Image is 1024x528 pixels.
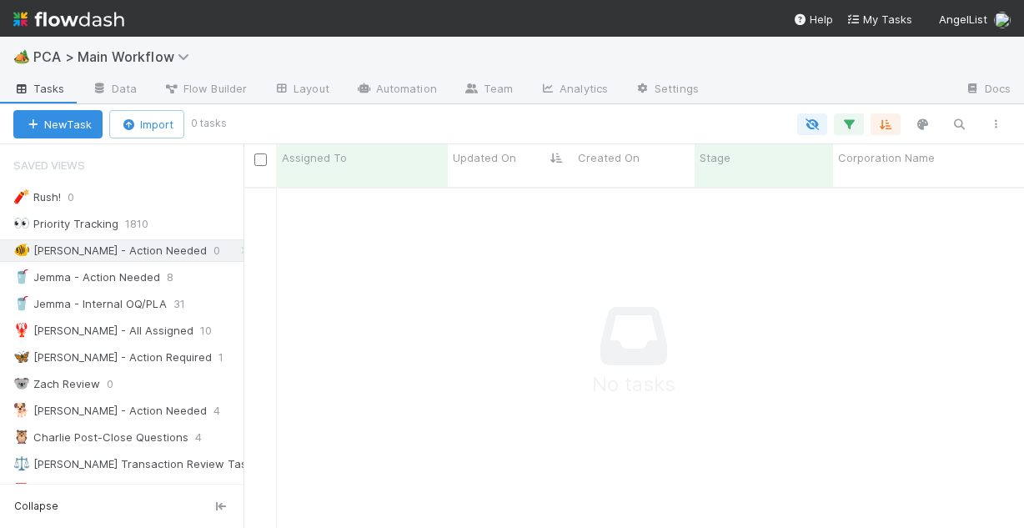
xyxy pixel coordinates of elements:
small: 0 tasks [191,116,227,131]
img: logo-inverted-e16ddd16eac7371096b0.svg [13,5,124,33]
span: Created On [578,149,640,166]
span: PCA > Main Workflow [33,48,198,65]
span: Collapse [14,499,58,514]
span: 🦞 [13,323,30,337]
button: NewTask [13,110,103,138]
span: 🏕️ [13,49,30,63]
img: avatar_1c530150-f9f0-4fb8-9f5d-006d570d4582.png [994,12,1011,28]
span: ⚖️ [13,456,30,470]
span: 10 [200,320,228,341]
div: [PERSON_NAME] - Action Needed [13,240,207,261]
span: 31 [173,294,202,314]
a: Settings [621,77,712,103]
span: 4 [195,427,218,448]
a: My Tasks [846,11,912,28]
div: Help [793,11,833,28]
div: Rush! [13,187,61,208]
span: AngelList [939,13,987,26]
div: [PERSON_NAME] - Action Required [13,347,212,368]
div: Jemma - Internal OQ/PLA [13,294,167,314]
input: Toggle All Rows Selected [254,153,267,166]
span: Assigned To [282,149,347,166]
span: 📕 [13,483,30,497]
span: 🐨 [13,376,30,390]
span: My Tasks [846,13,912,26]
span: 🦋 [13,349,30,364]
div: Jemma - Action Needed [13,267,160,288]
span: 1810 [125,214,165,234]
a: Analytics [526,77,621,103]
div: Priority Tracking [13,214,118,234]
span: 🦉 [13,430,30,444]
a: Automation [343,77,450,103]
div: [PERSON_NAME] Transaction Review Tasks [13,454,259,475]
span: 🧨 [13,189,30,204]
span: Tasks [13,80,65,97]
a: Layout [260,77,343,103]
span: Flow Builder [163,80,247,97]
span: 🐕 [13,403,30,417]
span: Stage [700,149,730,166]
div: [PERSON_NAME] - Action Needed [13,400,207,421]
span: 8 [167,267,190,288]
div: Zach Review [13,374,100,395]
span: Saved Views [13,148,85,182]
a: Data [78,77,150,103]
button: Import [109,110,184,138]
span: 🥤 [13,296,30,310]
span: 👀 [13,216,30,230]
div: [PERSON_NAME] Post-Close Questions [13,480,235,501]
div: [PERSON_NAME] - All Assigned [13,320,193,341]
span: 4 [213,400,237,421]
span: 0 [107,374,130,395]
span: 0 [68,187,91,208]
a: Docs [951,77,1024,103]
span: 🥤 [13,269,30,284]
a: Team [450,77,526,103]
a: Flow Builder [150,77,260,103]
span: Corporation Name [838,149,935,166]
span: 0 [213,240,237,261]
span: 1 [218,347,240,368]
span: 10 [242,480,270,501]
span: 🐠 [13,243,30,257]
span: Updated On [453,149,516,166]
div: Charlie Post-Close Questions [13,427,188,448]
